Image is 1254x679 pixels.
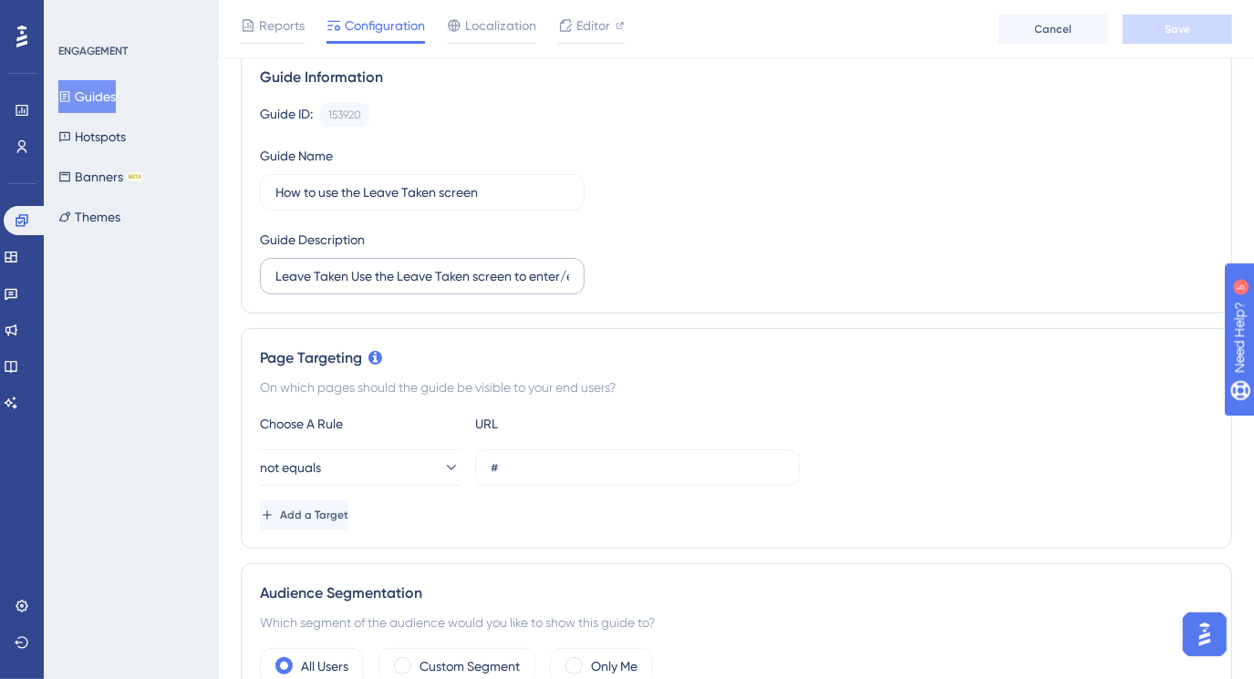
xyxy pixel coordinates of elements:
span: Editor [576,15,610,36]
div: 153920 [328,108,361,122]
button: not equals [260,449,461,486]
span: Cancel [1035,22,1073,36]
input: Type your Guide’s Name here [275,182,569,202]
span: not equals [260,457,321,478]
button: BannersBETA [58,160,143,193]
span: Need Help? [43,5,114,26]
label: All Users [301,655,348,677]
button: Save [1123,15,1232,44]
input: Type your Guide’s Description here [275,266,569,286]
div: 5 [127,9,132,24]
button: Themes [58,201,120,233]
div: Choose A Rule [260,413,461,435]
div: Guide Name [260,145,333,167]
div: Page Targeting [260,347,1213,369]
iframe: UserGuiding AI Assistant Launcher [1177,607,1232,662]
button: Guides [58,80,116,113]
span: Localization [465,15,536,36]
div: Which segment of the audience would you like to show this guide to? [260,612,1213,633]
span: Add a Target [280,508,348,522]
label: Custom Segment [420,655,520,677]
span: Save [1165,22,1190,36]
div: Guide ID: [260,103,313,127]
button: Add a Target [260,500,348,530]
div: ENGAGEMENT [58,44,128,58]
button: Hotspots [58,120,126,153]
input: yourwebsite.com/path [491,458,784,478]
div: Guide Description [260,229,365,251]
span: Configuration [345,15,425,36]
div: URL [475,413,676,435]
div: BETA [127,172,143,181]
div: On which pages should the guide be visible to your end users? [260,376,1213,398]
button: Cancel [999,15,1108,44]
span: Reports [259,15,305,36]
div: Guide Information [260,67,1213,88]
label: Only Me [591,655,637,677]
div: Audience Segmentation [260,582,1213,604]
